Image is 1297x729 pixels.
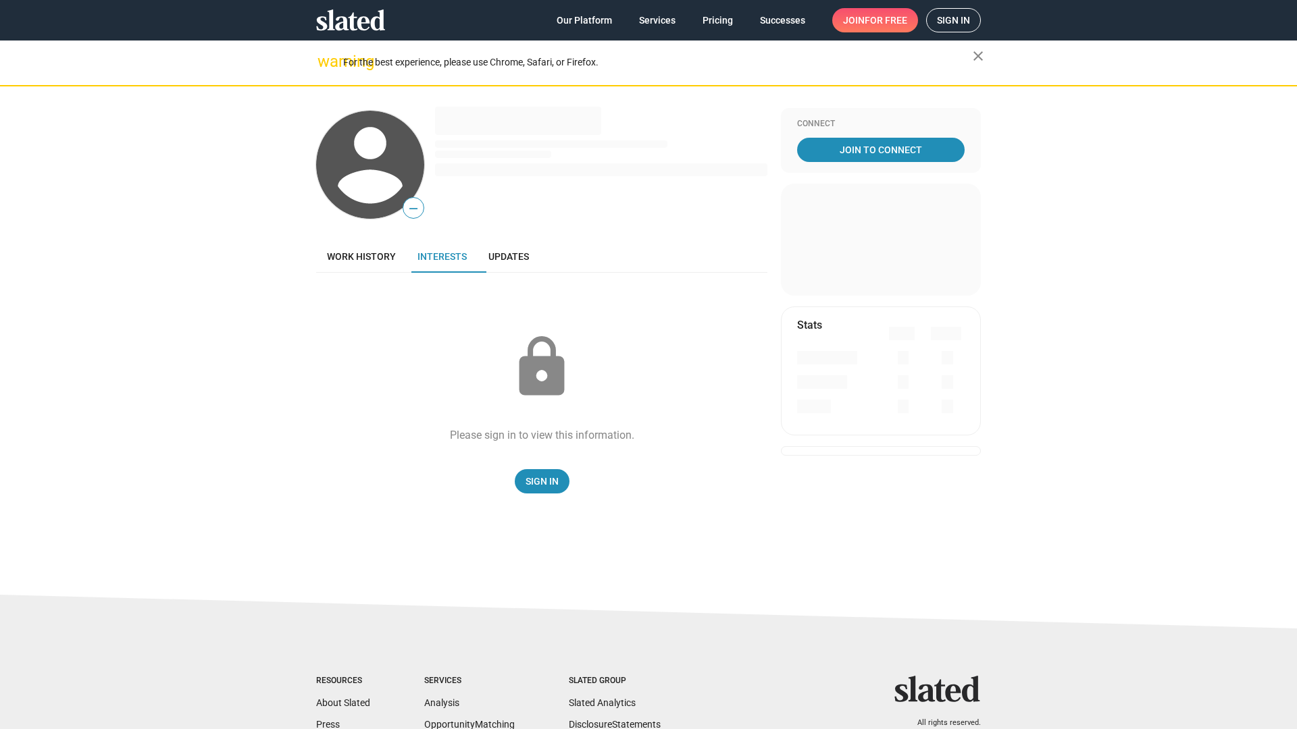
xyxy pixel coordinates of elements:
[926,8,981,32] a: Sign in
[569,697,636,708] a: Slated Analytics
[407,240,478,273] a: Interests
[403,200,424,217] span: —
[843,8,907,32] span: Join
[639,8,676,32] span: Services
[970,48,986,64] mat-icon: close
[628,8,686,32] a: Services
[749,8,816,32] a: Successes
[317,53,334,70] mat-icon: warning
[546,8,623,32] a: Our Platform
[450,428,634,442] div: Please sign in to view this information.
[692,8,744,32] a: Pricing
[327,251,396,262] span: Work history
[343,53,973,72] div: For the best experience, please use Chrome, Safari, or Firefox.
[424,697,459,708] a: Analysis
[488,251,529,262] span: Updates
[515,469,569,493] a: Sign In
[800,138,962,162] span: Join To Connect
[760,8,805,32] span: Successes
[316,676,370,686] div: Resources
[832,8,918,32] a: Joinfor free
[797,318,822,332] mat-card-title: Stats
[865,8,907,32] span: for free
[417,251,467,262] span: Interests
[424,676,515,686] div: Services
[937,9,970,32] span: Sign in
[797,119,965,130] div: Connect
[703,8,733,32] span: Pricing
[508,333,576,401] mat-icon: lock
[316,697,370,708] a: About Slated
[526,469,559,493] span: Sign In
[478,240,540,273] a: Updates
[557,8,612,32] span: Our Platform
[569,676,661,686] div: Slated Group
[797,138,965,162] a: Join To Connect
[316,240,407,273] a: Work history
